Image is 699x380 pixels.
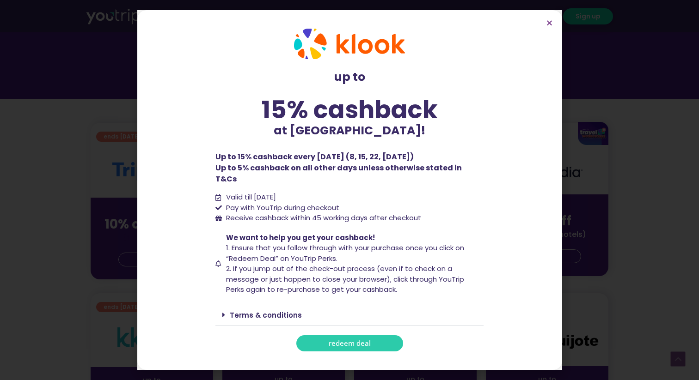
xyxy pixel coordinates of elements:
div: Terms & conditions [215,304,484,326]
a: Terms & conditions [230,310,302,320]
p: up to [215,68,484,86]
p: at [GEOGRAPHIC_DATA]! [215,122,484,139]
a: redeem deal [296,335,403,351]
span: 1. Ensure that you follow through with your purchase once you click on “Redeem Deal” on YouTrip P... [226,243,464,263]
span: Receive cashback within 45 working days after checkout [224,213,421,223]
span: Valid till [DATE] [224,192,276,203]
p: Up to 15% cashback every [DATE] (8, 15, 22, [DATE]) Up to 5% cashback on all other days unless ot... [215,151,484,185]
span: redeem deal [329,340,371,347]
span: 2. If you jump out of the check-out process (even if to check on a message or just happen to clos... [226,264,464,294]
span: Pay with YouTrip during checkout [224,203,339,213]
span: We want to help you get your cashback! [226,233,375,242]
div: 15% cashback [215,97,484,122]
a: Close [546,19,553,26]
